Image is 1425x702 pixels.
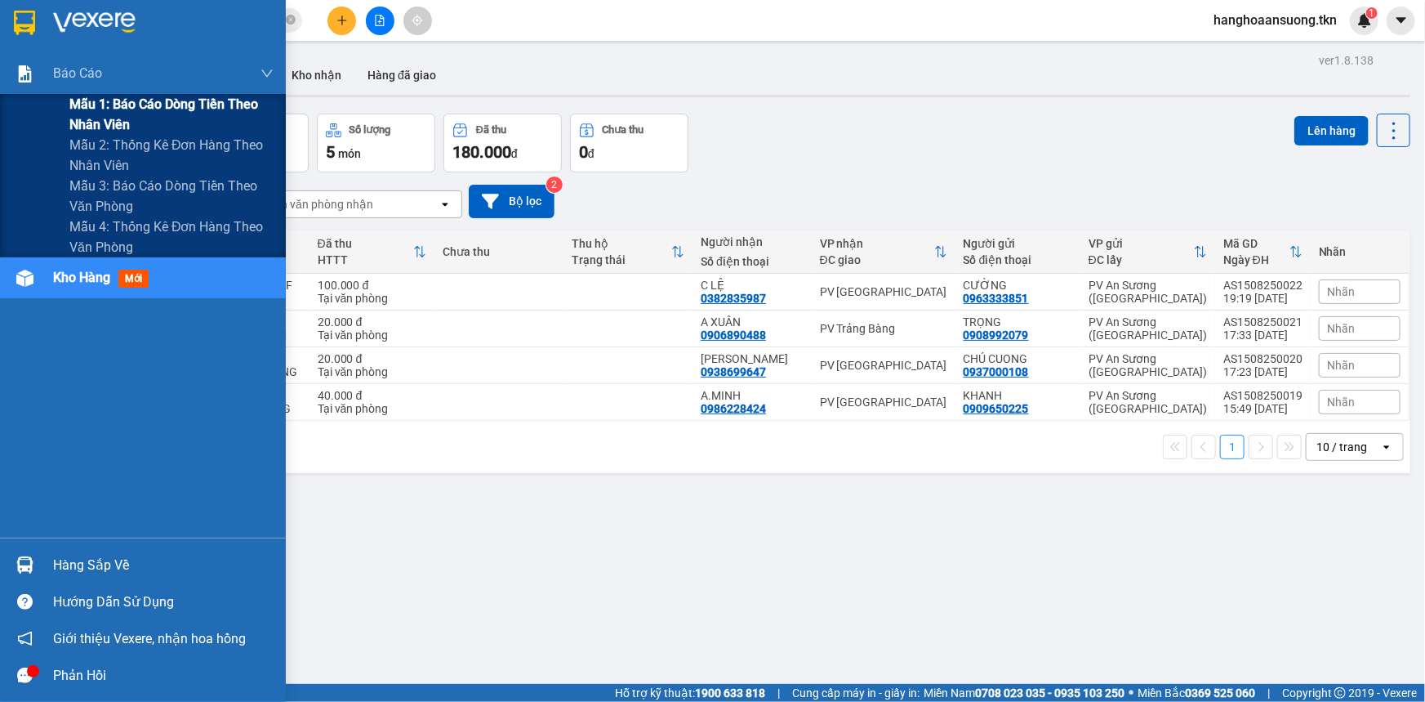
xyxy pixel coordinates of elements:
div: AS1508250021 [1223,315,1303,329]
button: Số lượng5món [317,114,435,172]
div: Số lượng [350,124,391,136]
div: Mã GD [1223,237,1289,250]
span: notification [17,631,33,646]
button: Chưa thu0đ [570,114,688,172]
div: Tại văn phòng [318,329,426,342]
div: 0909650225 [964,402,1029,415]
span: | [777,684,780,702]
button: Hàng đã giao [354,56,449,95]
button: aim [403,7,432,35]
div: ver 1.8.138 [1319,51,1374,69]
span: Báo cáo [53,63,102,83]
div: A.MINH [701,389,804,402]
div: Hướng dẫn sử dụng [53,590,274,615]
span: close-circle [286,15,296,25]
span: Nhãn [1328,285,1356,298]
span: Nhãn [1328,322,1356,335]
div: 20.000 đ [318,352,426,365]
div: 15:49 [DATE] [1223,402,1303,415]
span: 1 [1369,7,1374,19]
span: Mẫu 1: Báo cáo dòng tiền theo nhân viên [69,94,274,135]
span: Cung cấp máy in - giấy in: [792,684,920,702]
button: Bộ lọc [469,185,554,218]
span: 180.000 [452,142,511,162]
img: logo-vxr [14,11,35,35]
img: icon-new-feature [1357,13,1372,28]
span: mới [118,270,149,288]
span: ⚪️ [1129,690,1133,696]
div: Tại văn phòng [318,365,426,378]
div: 0986228424 [701,402,766,415]
span: copyright [1334,687,1346,699]
div: AS1508250019 [1223,389,1303,402]
strong: 1900 633 818 [695,686,765,700]
button: Kho nhận [278,56,354,95]
div: 0382835987 [701,292,766,305]
span: down [261,67,274,80]
div: PV [GEOGRAPHIC_DATA] [820,396,947,409]
button: file-add [366,7,394,35]
span: 0 [579,142,588,162]
div: Chưa thu [443,245,555,258]
th: Toggle SortBy [812,230,955,274]
img: solution-icon [16,65,33,83]
div: PV An Sương ([GEOGRAPHIC_DATA]) [1089,279,1207,305]
svg: open [439,198,452,211]
button: Đã thu180.000đ [443,114,562,172]
div: C LỆ [701,279,804,292]
div: CƯỜNG [964,279,1072,292]
div: 0938699647 [701,365,766,378]
div: HTTT [318,253,413,266]
div: Hàng sắp về [53,553,274,578]
span: caret-down [1394,13,1409,28]
div: 17:33 [DATE] [1223,329,1303,342]
div: TRỌNG [964,315,1072,329]
button: caret-down [1387,7,1415,35]
b: GỬI : PV An Sương ([GEOGRAPHIC_DATA]) [20,118,260,173]
span: plus [336,15,348,26]
div: PV [GEOGRAPHIC_DATA] [820,359,947,372]
div: Đã thu [318,237,413,250]
span: Nhãn [1328,396,1356,409]
span: file-add [374,15,385,26]
th: Toggle SortBy [309,230,434,274]
sup: 2 [546,177,563,193]
li: Hotline: 1900 8153 [153,60,683,81]
div: Số điện thoại [701,255,804,268]
div: Nhãn [1319,245,1401,258]
div: Số điện thoại [964,253,1072,266]
div: CHÚ CUONG [964,352,1072,365]
div: Thu hộ [572,237,671,250]
div: KHANH [964,389,1072,402]
span: close-circle [286,13,296,29]
div: Trạng thái [572,253,671,266]
span: hanghoaansuong.tkn [1200,10,1350,30]
span: món [338,147,361,160]
div: PV An Sương ([GEOGRAPHIC_DATA]) [1089,352,1207,378]
div: Ngày ĐH [1223,253,1289,266]
span: Nhãn [1328,359,1356,372]
th: Toggle SortBy [563,230,692,274]
span: đ [588,147,594,160]
th: Toggle SortBy [1215,230,1311,274]
div: AS1508250020 [1223,352,1303,365]
span: aim [412,15,423,26]
span: Kho hàng [53,270,110,285]
div: VP gửi [1089,237,1194,250]
svg: open [1380,440,1393,454]
span: Miền Bắc [1138,684,1255,702]
strong: 0369 525 060 [1185,686,1255,700]
span: Hỗ trợ kỹ thuật: [615,684,765,702]
div: 40.000 đ [318,389,426,402]
div: Phản hồi [53,664,274,688]
div: PV Trảng Bàng [820,322,947,335]
img: warehouse-icon [16,270,33,287]
div: Chọn văn phòng nhận [261,196,373,212]
div: 0906890488 [701,329,766,342]
th: Toggle SortBy [1080,230,1215,274]
div: A XUÂN [701,315,804,329]
div: PV An Sương ([GEOGRAPHIC_DATA]) [1089,389,1207,415]
span: Miền Nam [924,684,1124,702]
span: đ [511,147,518,160]
span: question-circle [17,594,33,610]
